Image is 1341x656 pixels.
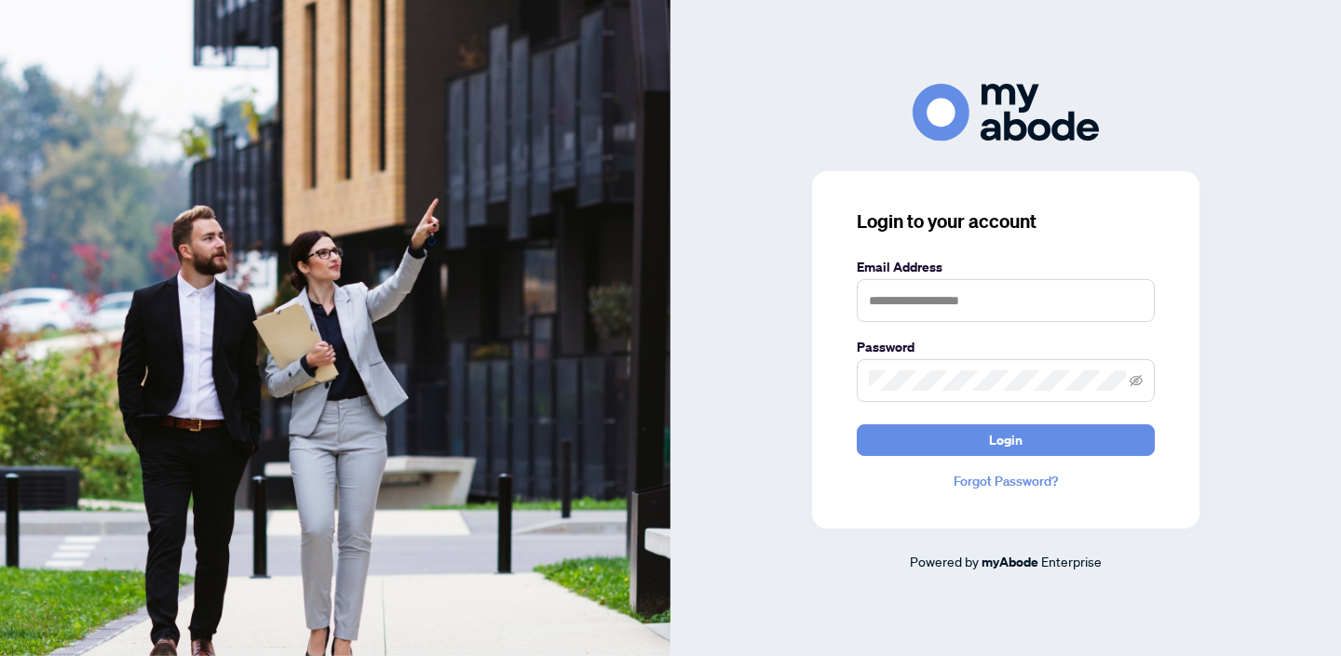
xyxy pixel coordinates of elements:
[1041,553,1102,569] span: Enterprise
[857,424,1155,456] button: Login
[857,337,1155,357] label: Password
[989,425,1023,455] span: Login
[857,471,1155,491] a: Forgot Password?
[1130,374,1143,387] span: eye-invisible
[913,84,1099,141] img: ma-logo
[857,208,1155,234] h3: Login to your account
[910,553,979,569] span: Powered by
[982,552,1038,572] a: myAbode
[857,257,1155,277] label: Email Address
